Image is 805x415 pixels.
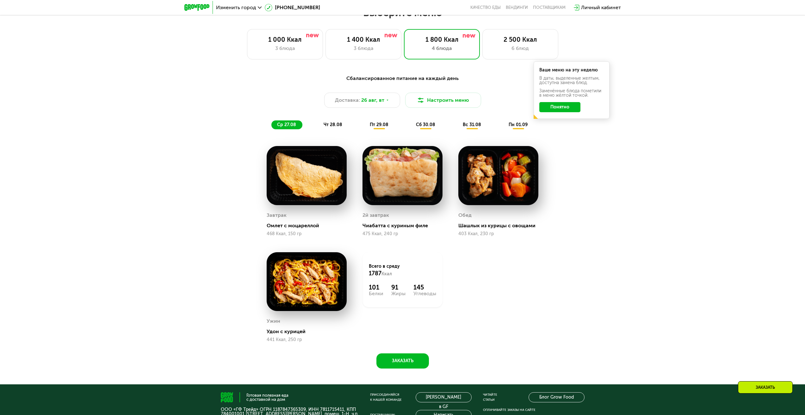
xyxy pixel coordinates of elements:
[370,392,402,402] div: Присоединяйся к нашей команде
[416,122,435,127] span: сб 30.08
[246,393,288,401] div: Готовая полезная еда с доставкой на дом
[539,68,604,72] div: Ваше меню на эту неделю
[335,96,360,104] span: Доставка:
[539,89,604,98] div: Заменённые блюда пометили в меню жёлтой точкой.
[533,5,566,10] div: поставщикам
[361,96,384,104] span: 26 авг, вт
[254,36,316,43] div: 1 000 Ккал
[529,392,585,402] a: Блог Grow Food
[391,291,406,296] div: Жиры
[381,271,392,277] span: Ккал
[216,5,256,10] span: Изменить город
[483,392,497,402] div: Читайте статьи
[509,122,528,127] span: пн 01.09
[738,381,793,394] div: Заказать
[265,4,320,11] a: [PHONE_NUMBER]
[332,45,395,52] div: 3 блюда
[267,223,352,229] div: Омлет с моцареллой
[458,211,472,220] div: Обед
[362,211,389,220] div: 2й завтрак
[362,223,448,229] div: Чиабатта с куриным филе
[489,36,552,43] div: 2 500 Ккал
[581,4,621,11] div: Личный кабинет
[369,270,381,277] span: 1787
[470,5,501,10] a: Качество еды
[483,407,585,412] div: Оплачивайте заказы на сайте
[405,93,481,108] button: Настроить меню
[267,328,352,335] div: Удон с курицей
[458,231,538,236] div: 403 Ккал, 230 гр
[506,5,528,10] a: Вендинги
[324,122,342,127] span: чт 28.08
[539,76,604,85] div: В даты, выделенные желтым, доступна замена блюд.
[413,284,436,291] div: 145
[489,45,552,52] div: 6 блюд
[254,45,316,52] div: 3 блюда
[267,316,280,326] div: Ужин
[369,291,383,296] div: Белки
[369,263,436,277] div: Всего в среду
[267,337,347,342] div: 441 Ккал, 250 гр
[267,211,287,220] div: Завтрак
[215,75,590,82] div: Сбалансированное питание на каждый день
[369,284,383,291] div: 101
[277,122,296,127] span: ср 27.08
[411,36,473,43] div: 1 800 Ккал
[539,102,580,112] button: Понятно
[411,45,473,52] div: 4 блюда
[391,284,406,291] div: 91
[376,353,429,369] button: Заказать
[362,231,443,236] div: 475 Ккал, 240 гр
[416,392,472,402] a: [PERSON_NAME] в GF
[370,122,388,127] span: пт 29.08
[332,36,395,43] div: 1 400 Ккал
[413,291,436,296] div: Углеводы
[267,231,347,236] div: 468 Ккал, 150 гр
[463,122,481,127] span: вс 31.08
[458,223,543,229] div: Шашлык из курицы с овощами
